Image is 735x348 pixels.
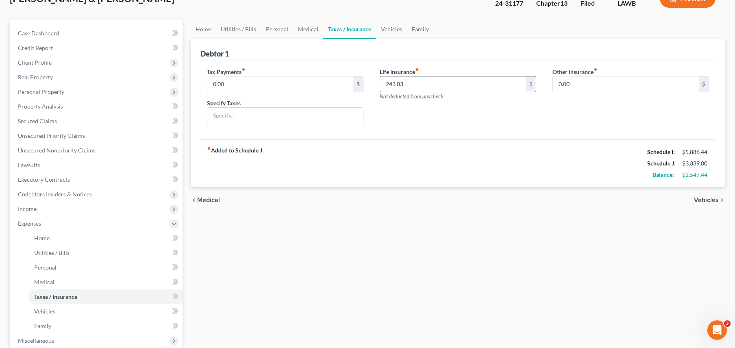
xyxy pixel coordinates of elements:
[191,20,216,39] a: Home
[647,160,676,167] strong: Schedule J:
[28,275,183,289] a: Medical
[191,197,220,203] button: chevron_left Medical
[11,99,183,114] a: Property Analysis
[28,231,183,246] a: Home
[526,76,536,92] div: $
[28,319,183,333] a: Family
[34,308,55,315] span: Vehicles
[18,220,41,227] span: Expenses
[216,20,261,39] a: Utilities / Bills
[34,293,77,300] span: Taxes / Insurance
[323,20,376,39] a: Taxes / Insurance
[293,20,323,39] a: Medical
[18,191,92,198] span: Codebtors Insiders & Notices
[207,67,246,76] label: Tax Payments
[18,147,96,154] span: Unsecured Nonpriority Claims
[724,320,731,327] span: 3
[380,76,526,92] input: --
[197,197,220,203] span: Medical
[652,171,674,178] strong: Balance:
[380,67,419,76] label: Life Insurance
[18,30,59,37] span: Case Dashboard
[18,132,85,139] span: Unsecured Priority Claims
[719,197,725,203] i: chevron_right
[34,249,70,256] span: Utilities / Bills
[647,148,675,155] strong: Schedule I:
[407,20,434,39] a: Family
[207,108,363,123] input: Specify...
[415,67,419,72] i: fiber_manual_record
[18,205,37,212] span: Income
[11,26,183,41] a: Case Dashboard
[191,197,197,203] i: chevron_left
[11,128,183,143] a: Unsecured Priority Claims
[553,76,699,92] input: --
[200,49,229,59] div: Debtor 1
[682,159,709,167] div: $3,339.00
[682,171,709,179] div: $2,547.44
[34,278,54,285] span: Medical
[18,44,53,51] span: Credit Report
[241,67,246,72] i: fiber_manual_record
[707,320,727,340] iframe: Intercom live chat
[18,88,64,95] span: Personal Property
[11,158,183,172] a: Lawsuits
[261,20,293,39] a: Personal
[18,103,63,110] span: Property Analysis
[18,337,54,344] span: Miscellaneous
[207,99,241,107] label: Specify Taxes
[694,197,725,203] button: Vehicles chevron_right
[11,143,183,158] a: Unsecured Nonpriority Claims
[28,289,183,304] a: Taxes / Insurance
[11,114,183,128] a: Secured Claims
[11,41,183,55] a: Credit Report
[594,67,598,72] i: fiber_manual_record
[207,146,211,150] i: fiber_manual_record
[28,246,183,260] a: Utilities / Bills
[28,260,183,275] a: Personal
[380,93,443,100] span: Not deducted from paycheck
[34,264,57,271] span: Personal
[18,59,52,66] span: Client Profile
[18,74,53,80] span: Real Property
[18,117,57,124] span: Secured Claims
[699,76,709,92] div: $
[18,161,40,168] span: Lawsuits
[694,197,719,203] span: Vehicles
[353,76,363,92] div: $
[207,146,262,181] strong: Added to Schedule J
[552,67,598,76] label: Other Insurance
[18,176,70,183] span: Executory Contracts
[28,304,183,319] a: Vehicles
[11,172,183,187] a: Executory Contracts
[34,235,50,241] span: Home
[207,76,353,92] input: --
[376,20,407,39] a: Vehicles
[34,322,51,329] span: Family
[682,148,709,156] div: $5,886.44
